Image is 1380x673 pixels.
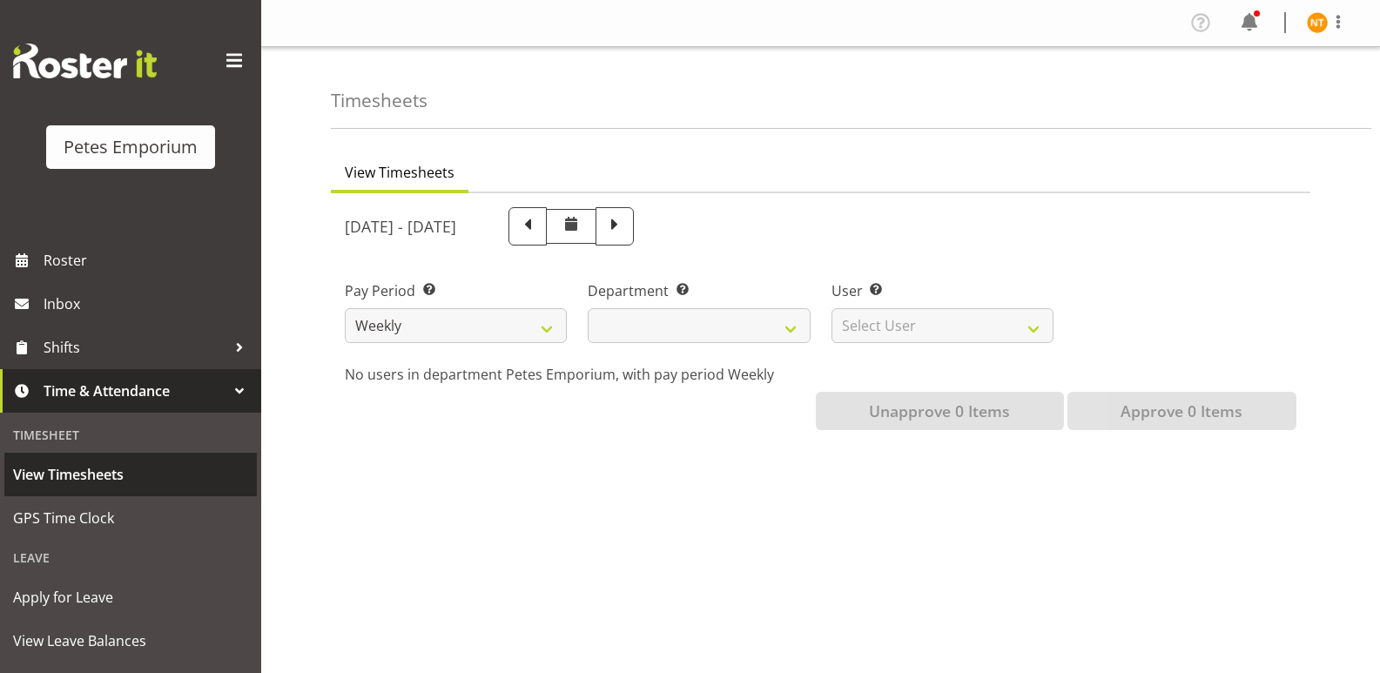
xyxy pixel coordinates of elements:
[345,364,1296,385] p: No users in department Petes Emporium, with pay period Weekly
[44,378,226,404] span: Time & Attendance
[4,540,257,575] div: Leave
[44,334,226,360] span: Shifts
[1307,12,1328,33] img: nicole-thomson8388.jpg
[4,417,257,453] div: Timesheet
[13,461,248,488] span: View Timesheets
[13,44,157,78] img: Rosterit website logo
[13,505,248,531] span: GPS Time Clock
[4,619,257,663] a: View Leave Balances
[331,91,427,111] h4: Timesheets
[869,400,1010,422] span: Unapprove 0 Items
[831,280,1054,301] label: User
[13,584,248,610] span: Apply for Leave
[588,280,810,301] label: Department
[13,628,248,654] span: View Leave Balances
[44,247,252,273] span: Roster
[345,217,456,236] h5: [DATE] - [DATE]
[4,496,257,540] a: GPS Time Clock
[4,575,257,619] a: Apply for Leave
[345,280,567,301] label: Pay Period
[1121,400,1242,422] span: Approve 0 Items
[345,162,454,183] span: View Timesheets
[44,291,252,317] span: Inbox
[4,453,257,496] a: View Timesheets
[64,134,198,160] div: Petes Emporium
[1067,392,1296,430] button: Approve 0 Items
[816,392,1064,430] button: Unapprove 0 Items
